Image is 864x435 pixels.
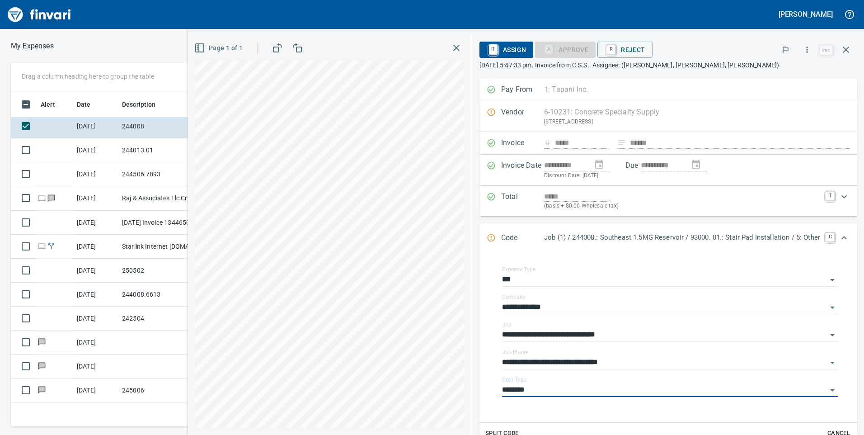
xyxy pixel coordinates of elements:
[73,186,118,210] td: [DATE]
[544,202,820,211] p: (basis + $0.00 Wholesale tax)
[37,363,47,369] span: Has messages
[826,274,839,286] button: Open
[118,162,200,186] td: 244506.7893
[118,211,200,235] td: [DATE] Invoice 13446505-006 from Sunstate Equipment Co (1-30297)
[502,267,535,272] label: Expense Type
[73,114,118,138] td: [DATE]
[501,191,544,211] p: Total
[826,356,839,369] button: Open
[118,138,200,162] td: 244013.01
[118,283,200,307] td: 244008.6613
[535,45,596,53] div: nf
[479,186,857,216] div: Expand
[73,283,118,307] td: [DATE]
[826,301,839,314] button: Open
[775,40,795,60] button: Flag
[193,40,246,57] button: Page 1 of 1
[502,294,526,300] label: Company
[797,40,817,60] button: More
[502,350,528,355] label: Job Phase
[37,243,47,249] span: Online transaction
[817,39,857,61] span: Close invoice
[77,99,91,110] span: Date
[826,384,839,397] button: Open
[196,43,243,54] span: Page 1 of 1
[607,44,615,54] a: R
[73,331,118,355] td: [DATE]
[776,7,835,21] button: [PERSON_NAME]
[118,235,200,259] td: Starlink Internet [DOMAIN_NAME] CA - Klickiatat
[37,339,47,345] span: Has messages
[41,99,67,110] span: Alert
[37,195,47,201] span: Online transaction
[501,232,544,244] p: Code
[73,307,118,331] td: [DATE]
[118,378,200,402] td: 245006
[11,41,54,52] p: My Expenses
[502,377,526,383] label: Cost Type
[5,4,73,25] img: Finvari
[22,72,154,81] p: Drag a column heading here to group the table
[47,195,56,201] span: Has messages
[122,99,168,110] span: Description
[73,355,118,378] td: [DATE]
[73,378,118,402] td: [DATE]
[77,99,103,110] span: Date
[73,211,118,235] td: [DATE]
[73,162,118,186] td: [DATE]
[73,138,118,162] td: [DATE]
[118,114,200,138] td: 244008
[597,42,652,58] button: RReject
[605,42,645,57] span: Reject
[118,259,200,283] td: 250502
[41,99,55,110] span: Alert
[826,232,835,241] a: C
[11,41,54,52] nav: breadcrumb
[118,307,200,331] td: 242504
[122,99,156,110] span: Description
[47,243,56,249] span: Split transaction
[502,322,512,327] label: Job
[487,42,526,57] span: Assign
[73,235,118,259] td: [DATE]
[118,186,200,210] td: Raj & Associates Llc Crystal River [GEOGRAPHIC_DATA]
[37,387,47,393] span: Has messages
[544,232,820,243] p: Job (1) / 244008.: Southeast 1.5MG Reservoir / 93000. 01.: Stair Pad Installation / 5: Other
[479,61,857,70] p: [DATE] 5:47:33 pm. Invoice from C.S.S.. Assignee: ([PERSON_NAME], [PERSON_NAME], [PERSON_NAME])
[826,191,835,200] a: T
[489,44,498,54] a: R
[73,259,118,283] td: [DATE]
[479,223,857,253] div: Expand
[479,42,533,58] button: RAssign
[779,9,833,19] h5: [PERSON_NAME]
[819,45,833,55] a: esc
[826,329,839,341] button: Open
